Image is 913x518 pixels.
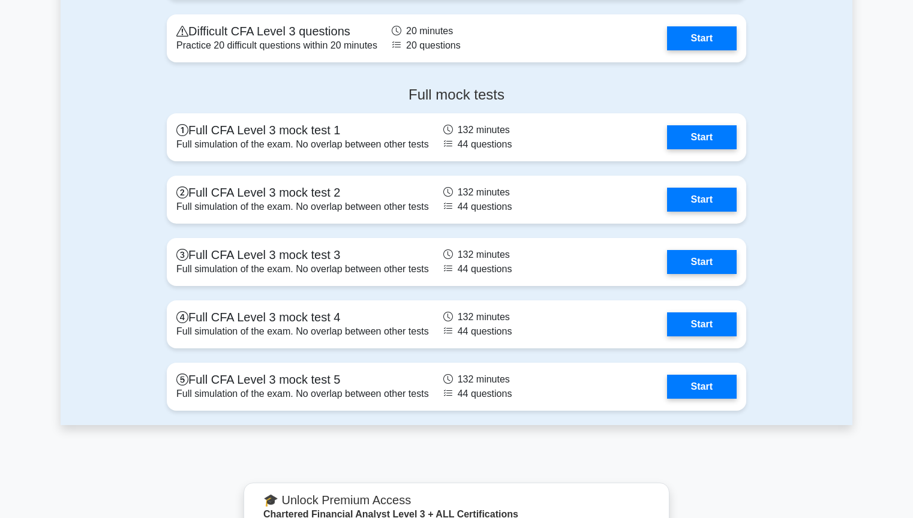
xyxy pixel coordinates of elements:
[667,188,737,212] a: Start
[667,375,737,399] a: Start
[667,312,737,336] a: Start
[167,86,746,104] h4: Full mock tests
[667,250,737,274] a: Start
[667,125,737,149] a: Start
[667,26,737,50] a: Start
